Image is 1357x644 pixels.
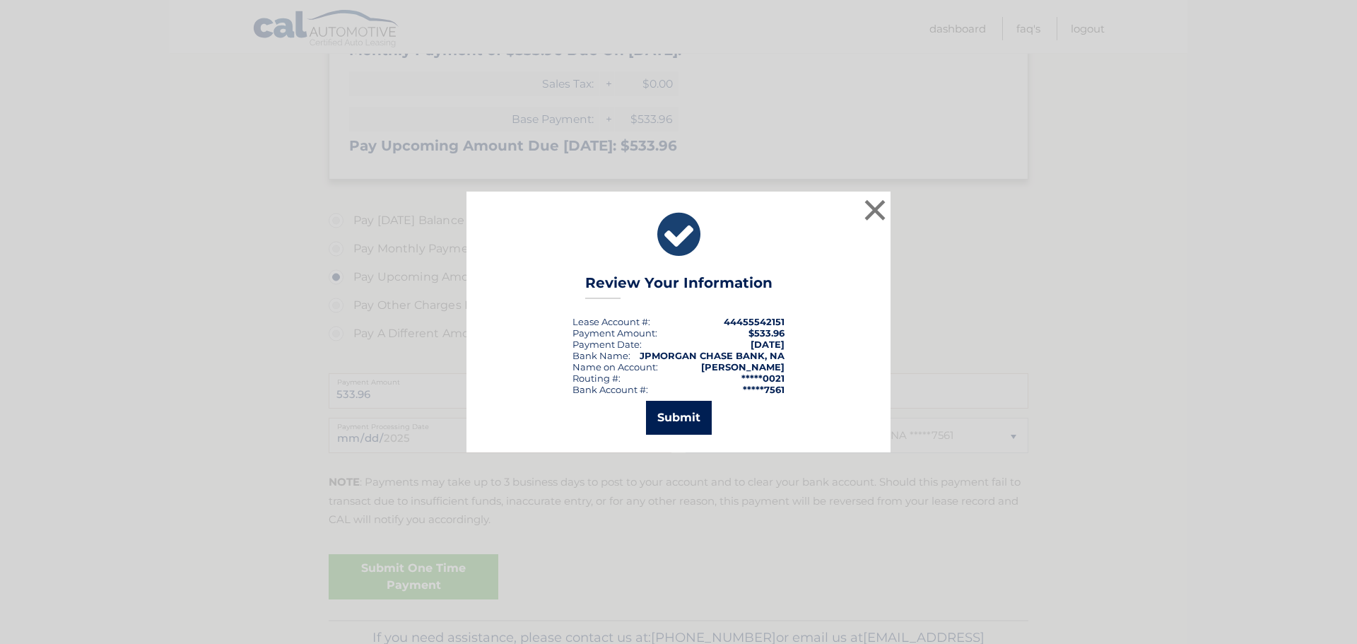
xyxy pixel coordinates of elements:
[861,196,889,224] button: ×
[572,316,650,327] div: Lease Account #:
[572,384,648,395] div: Bank Account #:
[572,327,657,339] div: Payment Amount:
[751,339,785,350] span: [DATE]
[646,401,712,435] button: Submit
[572,339,642,350] div: :
[572,339,640,350] span: Payment Date
[585,274,773,299] h3: Review Your Information
[724,316,785,327] strong: 44455542151
[572,373,621,384] div: Routing #:
[640,350,785,361] strong: JPMORGAN CHASE BANK, NA
[572,361,658,373] div: Name on Account:
[748,327,785,339] span: $533.96
[701,361,785,373] strong: [PERSON_NAME]
[572,350,630,361] div: Bank Name:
